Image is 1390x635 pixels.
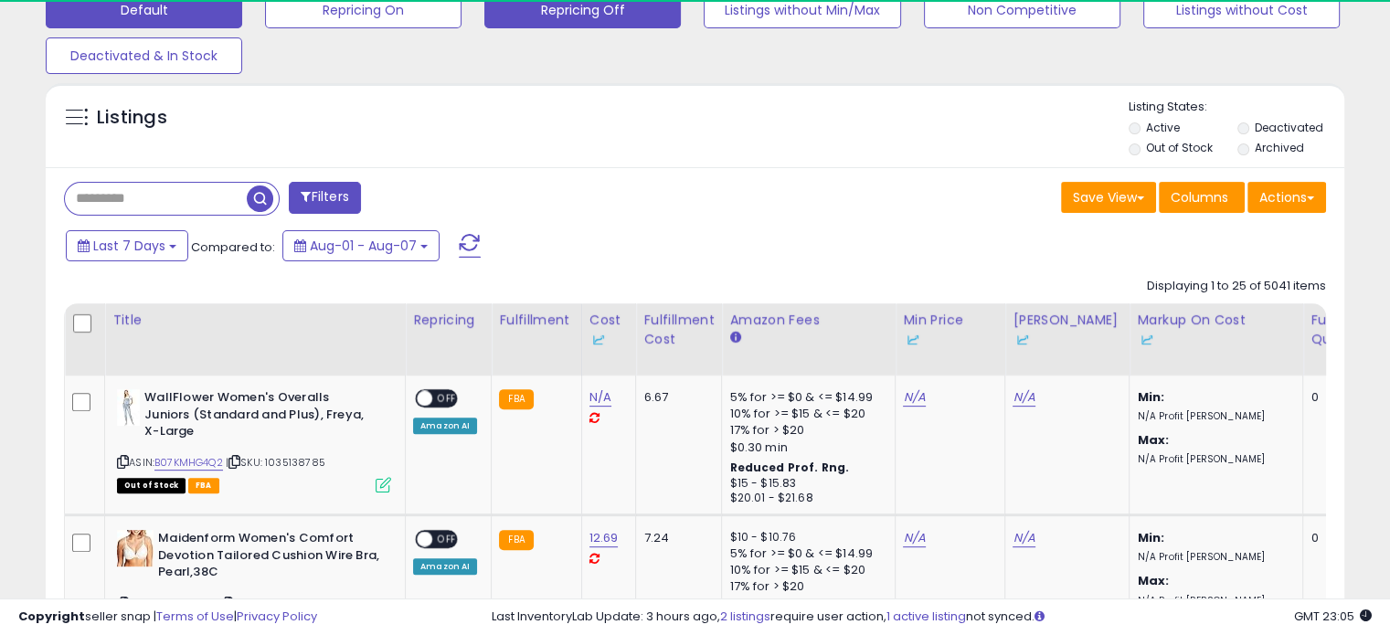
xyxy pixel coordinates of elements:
div: Amazon AI [413,558,477,575]
div: seller snap | | [18,609,317,626]
div: Some or all of the values in this column are provided from Inventory Lab. [1137,330,1295,349]
div: Cost [589,311,629,349]
p: N/A Profit [PERSON_NAME] [1137,453,1289,466]
div: Displaying 1 to 25 of 5041 items [1147,278,1326,295]
div: Markup on Cost [1137,311,1295,349]
label: Deactivated [1254,120,1322,135]
img: 31dZUcSgMnL._SL40_.jpg [117,389,140,426]
span: Aug-01 - Aug-07 [310,237,417,255]
span: OFF [432,532,462,547]
b: Maidenform Women's Comfort Devotion Tailored Cushion Wire Bra, Pearl,38C [158,530,380,586]
div: Last InventoryLab Update: 3 hours ago, require user action, not synced. [492,609,1372,626]
small: Amazon Fees. [729,330,740,346]
h5: Listings [97,105,167,131]
div: Some or all of the values in this column are provided from Inventory Lab. [589,330,629,349]
div: Fulfillment Cost [643,311,714,349]
b: WallFlower Women's Overalls Juniors (Standard and Plus), Freya, X-Large [144,389,366,445]
b: Min: [1137,388,1164,406]
div: Some or all of the values in this column are provided from Inventory Lab. [903,330,997,349]
span: All listings that are currently out of stock and unavailable for purchase on Amazon [117,478,186,493]
div: Fulfillment [499,311,573,330]
div: 17% for > $20 [729,422,881,439]
button: Aug-01 - Aug-07 [282,230,440,261]
div: 7.24 [643,530,707,546]
span: Compared to: [191,238,275,256]
span: | SKU: 1035138785 [226,455,325,470]
button: Deactivated & In Stock [46,37,242,74]
label: Out of Stock [1146,140,1213,155]
div: $20.01 - $21.68 [729,491,881,506]
a: N/A [1013,529,1035,547]
span: Last 7 Days [93,237,165,255]
span: 2025-08-15 23:05 GMT [1294,608,1372,625]
div: $10 - $10.76 [729,530,881,545]
p: Listing States: [1129,99,1344,116]
img: InventoryLab Logo [903,331,921,349]
a: N/A [903,388,925,407]
div: [PERSON_NAME] [1013,311,1121,349]
small: FBA [499,530,533,550]
div: $0.30 min [729,439,881,456]
b: Max: [1137,431,1169,449]
p: N/A Profit [PERSON_NAME] [1137,551,1289,564]
div: 5% for >= $0 & <= $14.99 [729,545,881,562]
small: FBA [499,389,533,409]
div: Some or all of the values in this column are provided from Inventory Lab. [1013,330,1121,349]
strong: Copyright [18,608,85,625]
div: 10% for >= $15 & <= $20 [729,562,881,578]
img: 41J3C-7IafL._SL40_.jpg [117,530,154,566]
a: 2 listings [720,608,770,625]
img: InventoryLab Logo [1013,331,1031,349]
div: Repricing [413,311,483,330]
th: The percentage added to the cost of goods (COGS) that forms the calculator for Min & Max prices. [1130,303,1303,376]
img: InventoryLab Logo [1137,331,1155,349]
div: Title [112,311,398,330]
span: FBA [188,478,219,493]
div: Amazon AI [413,418,477,434]
button: Actions [1247,182,1326,213]
a: 12.69 [589,529,619,547]
button: Last 7 Days [66,230,188,261]
b: Reduced Prof. Rng. [729,460,849,475]
div: 17% for > $20 [729,578,881,595]
button: Save View [1061,182,1156,213]
a: 1 active listing [886,608,966,625]
img: InventoryLab Logo [589,331,608,349]
p: N/A Profit [PERSON_NAME] [1137,410,1289,423]
span: Columns [1171,188,1228,206]
div: $15 - $15.83 [729,476,881,492]
div: Amazon Fees [729,311,887,330]
div: 0 [1310,530,1367,546]
a: Terms of Use [156,608,234,625]
button: Columns [1159,182,1245,213]
b: Min: [1137,529,1164,546]
a: Privacy Policy [237,608,317,625]
a: B07KMHG4Q2 [154,455,223,471]
div: Min Price [903,311,997,349]
div: 0 [1310,389,1367,406]
div: 6.67 [643,389,707,406]
b: Max: [1137,572,1169,589]
div: Fulfillable Quantity [1310,311,1374,349]
div: ASIN: [117,389,391,491]
a: N/A [589,388,611,407]
span: OFF [432,391,462,407]
button: Filters [289,182,360,214]
a: N/A [903,529,925,547]
a: N/A [1013,388,1035,407]
div: 5% for >= $0 & <= $14.99 [729,389,881,406]
label: Active [1146,120,1180,135]
label: Archived [1254,140,1303,155]
div: 10% for >= $15 & <= $20 [729,406,881,422]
